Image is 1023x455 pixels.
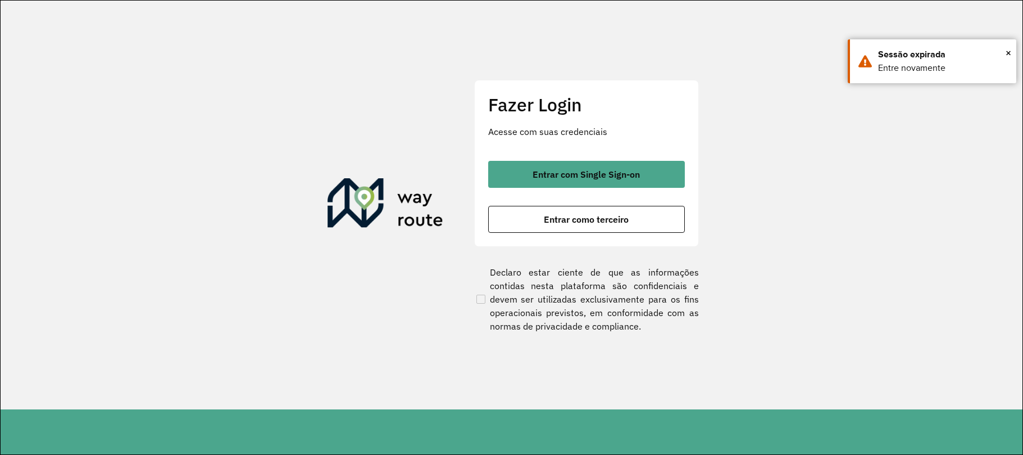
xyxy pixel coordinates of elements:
div: Sessão expirada [878,48,1008,61]
span: × [1006,44,1011,61]
img: Roteirizador AmbevTech [328,178,443,232]
button: Close [1006,44,1011,61]
span: Entrar com Single Sign-on [533,170,640,179]
button: button [488,161,685,188]
div: Entre novamente [878,61,1008,75]
p: Acesse com suas credenciais [488,125,685,138]
span: Entrar como terceiro [544,215,629,224]
button: button [488,206,685,233]
label: Declaro estar ciente de que as informações contidas nesta plataforma são confidenciais e devem se... [474,265,699,333]
h2: Fazer Login [488,94,685,115]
